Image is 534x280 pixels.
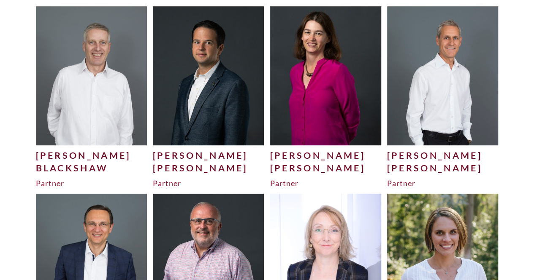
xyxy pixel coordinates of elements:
[36,6,147,188] a: [PERSON_NAME]BlackshawPartner
[387,178,499,188] div: Partner
[36,6,147,145] img: Dave-Blackshaw-for-website2-500x625.jpg
[153,162,264,174] div: [PERSON_NAME]
[36,162,147,174] div: Blackshaw
[387,149,499,162] div: [PERSON_NAME]
[153,178,264,188] div: Partner
[153,6,264,145] img: Philipp-Ebert_edited-1-500x625.jpg
[387,6,499,145] img: Craig-Mitchell-Website-500x625.jpg
[153,149,264,162] div: [PERSON_NAME]
[270,149,382,162] div: [PERSON_NAME]
[270,6,382,145] img: Julie-H-500x625.jpg
[153,6,264,188] a: [PERSON_NAME][PERSON_NAME]Partner
[36,149,147,162] div: [PERSON_NAME]
[36,178,147,188] div: Partner
[270,6,382,188] a: [PERSON_NAME][PERSON_NAME]Partner
[387,162,499,174] div: [PERSON_NAME]
[270,162,382,174] div: [PERSON_NAME]
[270,178,382,188] div: Partner
[387,6,499,188] a: [PERSON_NAME][PERSON_NAME]Partner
